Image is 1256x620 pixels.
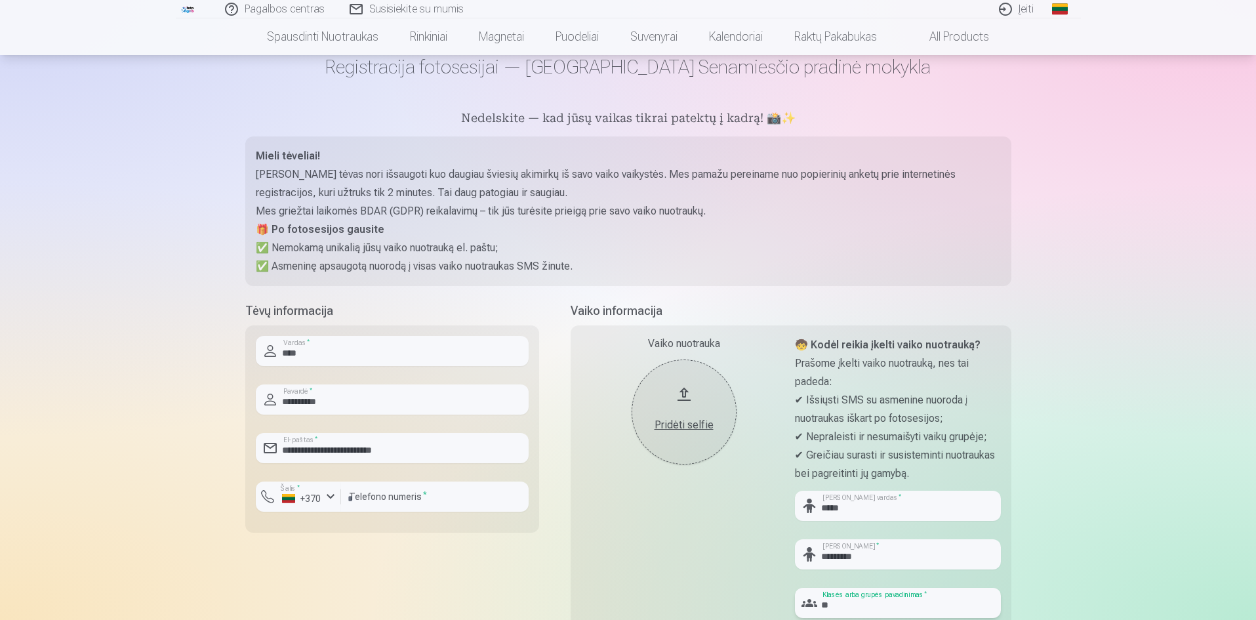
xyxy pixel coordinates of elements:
[256,257,1001,276] p: ✅ Asmeninę apsaugotą nuorodą į visas vaiko nuotraukas SMS žinute.
[615,18,693,55] a: Suvenyrai
[581,336,787,352] div: Vaiko nuotrauka
[245,110,1011,129] h5: Nedelskite — kad jūsų vaikas tikrai patektų į kadrą! 📸✨
[256,482,341,512] button: Šalis*+370
[571,302,1011,320] h5: Vaiko informacija
[463,18,540,55] a: Magnetai
[795,391,1001,428] p: ✔ Išsiųsti SMS su asmenine nuoroda į nuotraukas iškart po fotosesijos;
[251,18,394,55] a: Spausdinti nuotraukas
[795,446,1001,483] p: ✔ Greičiau surasti ir susisteminti nuotraukas bei pagreitinti jų gamybą.
[779,18,893,55] a: Raktų pakabukas
[277,484,304,493] label: Šalis
[282,492,321,505] div: +370
[893,18,1005,55] a: All products
[256,150,320,162] strong: Mieli tėveliai!
[256,202,1001,220] p: Mes griežtai laikomės BDAR (GDPR) reikalavimų – tik jūs turėsite prieigą prie savo vaiko nuotraukų.
[693,18,779,55] a: Kalendoriai
[645,417,723,433] div: Pridėti selfie
[795,428,1001,446] p: ✔ Nepraleisti ir nesumaišyti vaikų grupėje;
[181,5,195,13] img: /fa2
[245,302,539,320] h5: Tėvų informacija
[256,239,1001,257] p: ✅ Nemokamą unikalią jūsų vaiko nuotrauką el. paštu;
[795,339,981,351] strong: 🧒 Kodėl reikia įkelti vaiko nuotrauką?
[795,354,1001,391] p: Prašome įkelti vaiko nuotrauką, nes tai padeda:
[540,18,615,55] a: Puodeliai
[245,55,1011,79] h1: Registracija fotosesijai — [GEOGRAPHIC_DATA] Senamiesčio pradinė mokykla
[256,223,384,236] strong: 🎁 Po fotosesijos gausite
[394,18,463,55] a: Rinkiniai
[256,165,1001,202] p: [PERSON_NAME] tėvas nori išsaugoti kuo daugiau šviesių akimirkų iš savo vaiko vaikystės. Mes pama...
[632,360,737,465] button: Pridėti selfie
